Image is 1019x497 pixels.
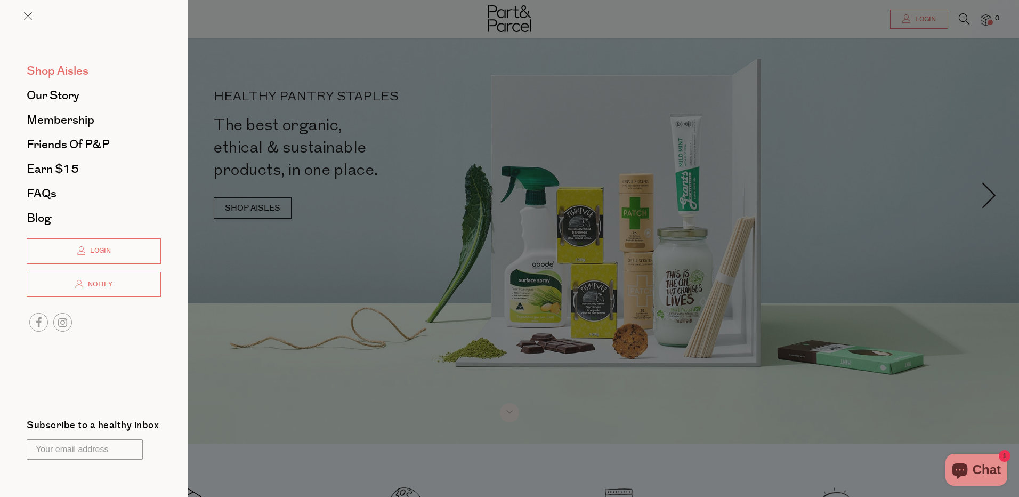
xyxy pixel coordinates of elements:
[27,161,79,178] span: Earn $15
[87,246,111,255] span: Login
[27,136,110,153] span: Friends of P&P
[27,90,161,101] a: Our Story
[27,111,94,129] span: Membership
[27,439,143,460] input: Your email address
[27,188,161,199] a: FAQs
[27,62,88,79] span: Shop Aisles
[27,185,56,202] span: FAQs
[27,238,161,264] a: Login
[27,210,51,227] span: Blog
[27,139,161,150] a: Friends of P&P
[27,114,161,126] a: Membership
[27,421,159,434] label: Subscribe to a healthy inbox
[942,454,1010,488] inbox-online-store-chat: Shopify online store chat
[27,87,79,104] span: Our Story
[27,163,161,175] a: Earn $15
[27,272,161,298] a: Notify
[85,280,112,289] span: Notify
[27,65,161,77] a: Shop Aisles
[27,212,161,224] a: Blog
